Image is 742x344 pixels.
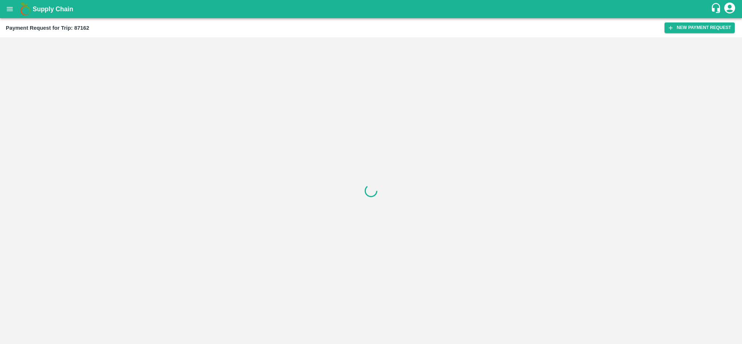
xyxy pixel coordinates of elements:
b: Supply Chain [33,5,73,13]
button: New Payment Request [665,22,735,33]
button: open drawer [1,1,18,17]
b: Payment Request for Trip: 87162 [6,25,89,31]
a: Supply Chain [33,4,710,14]
img: logo [18,2,33,16]
div: customer-support [710,3,723,16]
div: account of current user [723,1,736,17]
